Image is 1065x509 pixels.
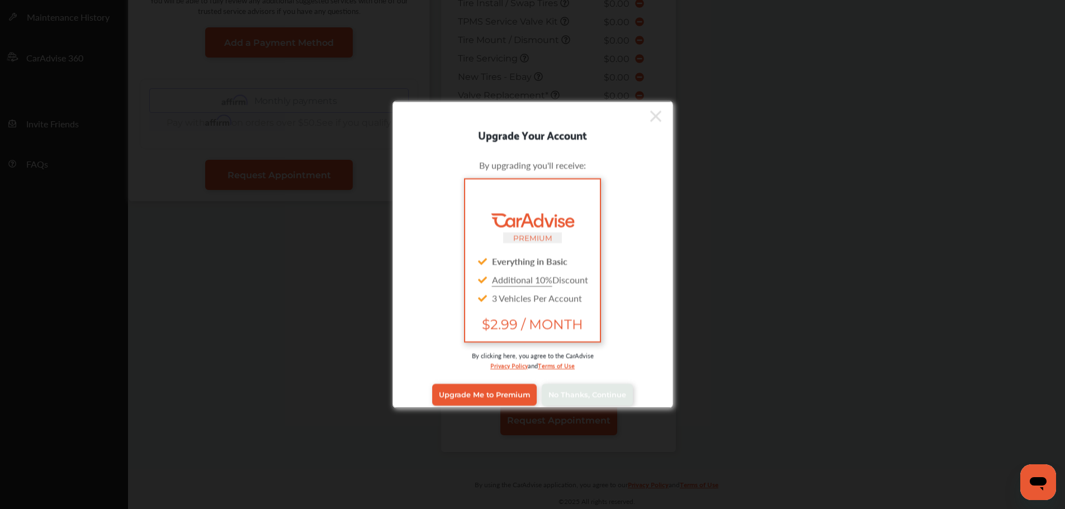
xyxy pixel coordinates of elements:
[410,158,656,171] div: By upgrading you'll receive:
[1020,464,1056,500] iframe: Button to launch messaging window
[490,359,528,370] a: Privacy Policy
[548,391,626,399] span: No Thanks, Continue
[474,288,590,307] div: 3 Vehicles Per Account
[542,384,633,405] a: No Thanks, Continue
[393,125,673,143] div: Upgrade Your Account
[492,273,552,286] u: Additional 10%
[432,384,537,405] a: Upgrade Me to Premium
[492,254,567,267] strong: Everything in Basic
[492,273,588,286] span: Discount
[474,316,590,332] span: $2.99 / MONTH
[513,233,552,242] small: PREMIUM
[439,391,530,399] span: Upgrade Me to Premium
[410,350,656,381] div: By clicking here, you agree to the CarAdvise and
[538,359,575,370] a: Terms of Use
